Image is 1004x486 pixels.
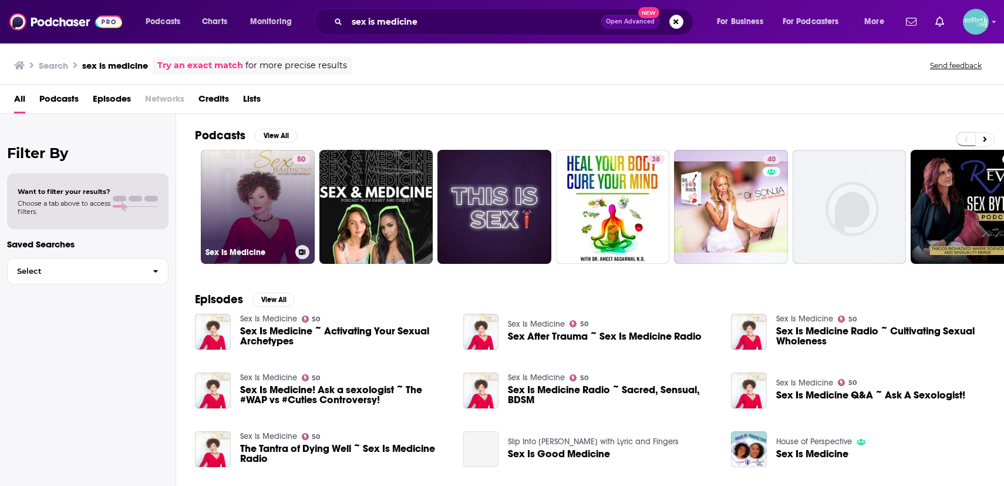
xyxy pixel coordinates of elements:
a: 50 [302,374,321,381]
h2: Podcasts [195,128,245,143]
button: View All [252,293,295,307]
span: Monitoring [250,14,292,30]
img: Sex Is Medicine [731,431,767,467]
img: Sex Is Medicine! Ask a sexologist ~ The #WAP vs #Cuties Controversy! [195,373,231,408]
a: All [14,89,25,113]
div: Search podcasts, credits, & more... [326,8,705,35]
a: Lists [243,89,261,113]
a: 50 [570,374,588,381]
a: Sex Is Medicine [240,431,297,441]
a: PodcastsView All [195,128,297,143]
a: 50 [838,316,857,323]
span: Sex Is Medicine Radio ~ Cultivating Sexual Wholeness [776,326,985,346]
a: Sex Is Medicine [776,449,848,459]
span: Logged in as JessicaPellien [963,9,989,35]
a: 50 [838,379,857,386]
a: Slip Into The Fray with Lyric and Fingers [508,437,679,447]
h2: Filter By [7,145,169,162]
span: 50 [848,380,857,386]
span: 40 [767,154,776,166]
h3: Sex Is Medicine [205,247,291,257]
h3: Search [39,60,68,71]
span: More [864,14,884,30]
a: Sex Is Medicine [776,314,833,324]
button: Select [7,258,169,284]
span: New [638,7,659,18]
a: Sex After Trauma ~ Sex Is Medicine Radio [508,331,702,341]
img: The Tantra of Dying Well ~ Sex Is Medicine Radio [195,431,231,467]
span: Sex Is Medicine! Ask a sexologist ~ The #WAP vs #Cuties Controversy! [240,385,449,405]
span: Select [8,267,143,275]
a: Sex Is Medicine Q&A ~ Ask A Sexologist! [776,390,965,400]
a: Sex Is Medicine [508,373,565,383]
a: 50Sex Is Medicine [201,150,315,264]
img: Sex After Trauma ~ Sex Is Medicine Radio [463,314,499,350]
button: open menu [856,12,899,31]
span: 38 [652,154,660,166]
span: For Podcasters [783,14,839,30]
img: Podchaser - Follow, Share and Rate Podcasts [9,11,122,33]
span: 50 [312,317,320,322]
span: 50 [312,376,320,381]
a: Sex Is Medicine [240,314,297,324]
button: open menu [775,12,856,31]
input: Search podcasts, credits, & more... [347,12,601,31]
a: House of Perspective [776,437,852,447]
a: 38 [647,155,665,164]
img: Sex Is Medicine Radio ~ Cultivating Sexual Wholeness [731,314,767,350]
span: 50 [848,317,857,322]
a: Show notifications dropdown [901,12,921,32]
p: Saved Searches [7,239,169,250]
a: 50 [302,316,321,323]
a: 38 [556,150,670,264]
a: 40 [674,150,788,264]
img: User Profile [963,9,989,35]
a: Credits [198,89,229,113]
a: The Tantra of Dying Well ~ Sex Is Medicine Radio [240,444,449,464]
span: Open Advanced [606,19,655,25]
span: Podcasts [146,14,180,30]
span: Choose a tab above to access filters. [18,199,110,216]
img: Sex Is Medicine ~ Activating Your Sexual Archetypes [195,314,231,350]
button: open menu [709,12,778,31]
a: Episodes [93,89,131,113]
button: open menu [242,12,307,31]
h2: Episodes [195,292,243,307]
span: Networks [145,89,184,113]
a: Sex Is Medicine Radio ~ Sacred, Sensual, BDSM [508,385,717,405]
a: Show notifications dropdown [931,12,949,32]
span: 50 [312,434,320,440]
a: Podcasts [39,89,79,113]
span: 50 [580,376,588,381]
a: 50 [292,155,310,164]
a: Charts [194,12,234,31]
button: Open AdvancedNew [601,15,660,29]
button: View All [255,129,297,143]
span: Charts [202,14,227,30]
span: Sex Is Good Medicine [508,449,610,459]
a: EpisodesView All [195,292,295,307]
img: Sex Is Medicine Radio ~ Sacred, Sensual, BDSM [463,373,499,408]
a: Sex Is Medicine [240,373,297,383]
span: Want to filter your results? [18,187,110,196]
a: Sex Is Medicine ~ Activating Your Sexual Archetypes [240,326,449,346]
button: open menu [137,12,196,31]
img: Sex Is Medicine Q&A ~ Ask A Sexologist! [731,373,767,408]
